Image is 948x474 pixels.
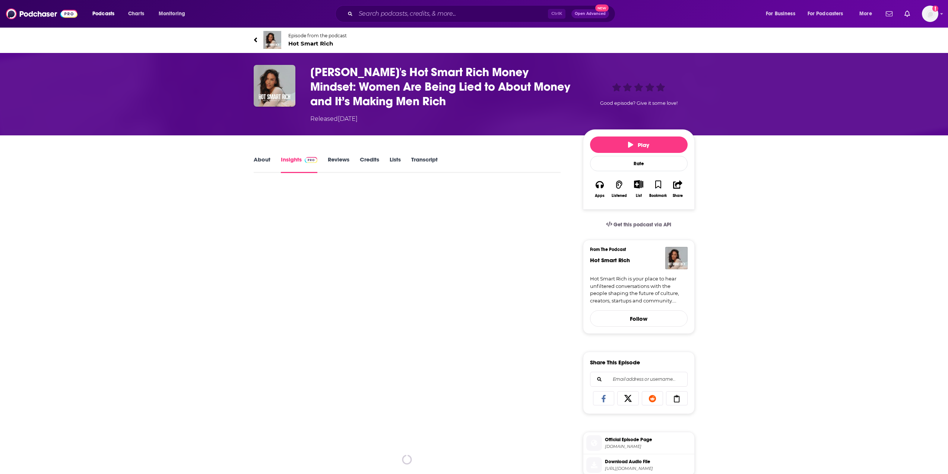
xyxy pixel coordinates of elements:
span: Podcasts [92,9,114,19]
img: Hot Smart Rich [263,31,281,49]
button: Play [590,136,688,153]
input: Search podcasts, credits, & more... [356,8,548,20]
span: Episode from the podcast [288,33,347,38]
div: Apps [595,194,605,198]
span: https://traffic.megaphone.fm/APO7091867382.mp3 [605,466,691,471]
span: Download Audio File [605,458,691,465]
div: Bookmark [649,194,667,198]
a: Share on X/Twitter [617,391,639,405]
a: About [254,156,270,173]
span: Open Advanced [575,12,606,16]
div: Search followers [590,372,688,387]
button: Share [668,175,687,203]
img: Hot Smart Rich [665,247,688,269]
img: Podchaser - Follow, Share and Rate Podcasts [6,7,77,21]
a: Charts [123,8,149,20]
div: List [636,193,642,198]
img: Podchaser Pro [305,157,318,163]
span: New [595,4,609,12]
h3: Share This Episode [590,359,640,366]
a: Share on Reddit [642,391,663,405]
a: Hot Smart Rich is your place to hear unfiltered conversations with the people shaping the future ... [590,275,688,304]
button: Follow [590,310,688,327]
button: Open AdvancedNew [571,9,609,18]
img: User Profile [922,6,938,22]
div: Search podcasts, credits, & more... [342,5,622,22]
button: open menu [153,8,195,20]
a: InsightsPodchaser Pro [281,156,318,173]
img: Maggie's Hot Smart Rich Money Mindset: Women Are Being Lied to About Money and It’s Making Men Rich [254,65,295,107]
button: Bookmark [649,175,668,203]
a: Hot Smart RichEpisode from the podcastHot Smart Rich [254,31,695,49]
span: More [859,9,872,19]
button: Apps [590,175,609,203]
a: Reviews [328,156,349,173]
a: Official Episode Page[DOMAIN_NAME] [586,435,691,451]
div: Share [673,194,683,198]
a: Hot Smart Rich [590,257,630,264]
a: Copy Link [666,391,688,405]
a: Transcript [411,156,438,173]
button: open menu [803,8,854,20]
span: For Business [766,9,795,19]
span: Charts [128,9,144,19]
span: Ctrl K [548,9,565,19]
div: Rate [590,156,688,171]
a: Credits [360,156,379,173]
span: Official Episode Page [605,436,691,443]
input: Email address or username... [596,372,681,386]
span: Logged in as mcastricone [922,6,938,22]
span: For Podcasters [808,9,843,19]
div: Show More ButtonList [629,175,648,203]
a: Show notifications dropdown [883,7,895,20]
button: Listened [609,175,629,203]
button: open menu [854,8,881,20]
a: Lists [390,156,401,173]
span: Monitoring [159,9,185,19]
span: podcasters.spotify.com [605,444,691,449]
div: Released [DATE] [310,114,358,123]
a: Download Audio File[URL][DOMAIN_NAME] [586,457,691,473]
button: open menu [87,8,124,20]
h3: From The Podcast [590,247,682,252]
button: open menu [761,8,805,20]
h3: Maggie's Hot Smart Rich Money Mindset: Women Are Being Lied to About Money and It’s Making Men Rich [310,65,571,109]
a: Share on Facebook [593,391,615,405]
a: Get this podcast via API [600,216,678,234]
span: Get this podcast via API [613,222,671,228]
button: Show More Button [631,180,646,188]
span: Play [628,141,649,148]
span: Good episode? Give it some love! [600,100,678,106]
div: Listened [612,194,627,198]
button: Show profile menu [922,6,938,22]
svg: Add a profile image [932,6,938,12]
a: Show notifications dropdown [901,7,913,20]
span: Hot Smart Rich [288,40,347,47]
